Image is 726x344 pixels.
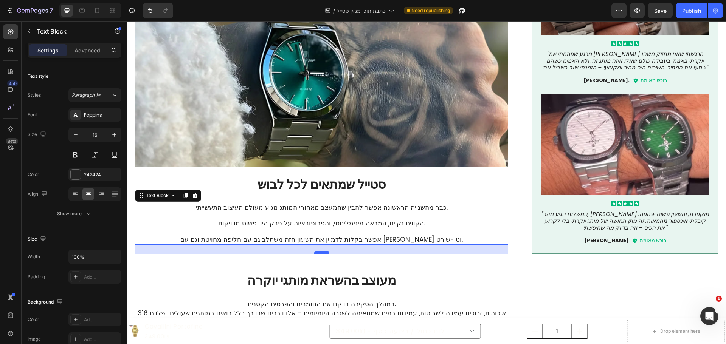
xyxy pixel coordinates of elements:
div: Publish [682,7,701,15]
span: אפשר בקלות לדמיין את השעון הזה משתלב גם עם חליפה מחויטת וגם עם [PERSON_NAME] וטי-שירט. [53,214,335,223]
span: / [333,7,335,15]
p: רוכש מאומת [512,216,539,223]
div: Add... [84,274,119,281]
p: [PERSON_NAME] [457,216,501,223]
div: Align [28,189,49,199]
h2: Rich Text Editor. Editing area: main [8,155,381,173]
p: Advanced [74,46,100,54]
p: Text Block [37,27,101,36]
h2: מעוצב בהשראת מותגי יוקרה [8,251,381,268]
div: Poppins [84,112,119,119]
div: Styles [28,92,41,99]
button: 7 [3,3,56,18]
div: Width [28,253,40,260]
p: 7 [50,6,53,15]
div: Size [28,130,48,140]
button: Paragraph 1* [68,88,121,102]
div: Font [28,111,37,118]
input: quantity [415,303,445,317]
span: במהלך הסקירה בדקנו את החומרים והפרטים הקטנים. [120,278,268,287]
p: סטייל שמתאים לכל לבוש [8,156,380,172]
div: Color [28,316,39,323]
span: כתבת תוכן מגזין סטייל [337,7,386,15]
div: Show more [57,210,92,218]
iframe: Design area [127,21,726,344]
div: Image [28,336,41,342]
div: Beta [6,138,18,144]
p: [PERSON_NAME]. [456,56,502,63]
button: Show more [28,207,121,221]
i: "המשלוח הגיע מהר, [PERSON_NAME] מוקפדת, והשעון פשוט יפהפה. קיבלתי אינספור מחמאות. זה נותן תחושה ש... [414,189,582,210]
span: 1 [716,296,722,302]
div: Add... [84,316,119,323]
span: Paragraph 1* [72,92,101,99]
span: הקווים נקיים, המראה מינימליסטי, והפרופורציות על פרק היד פשוט מדויקות. [91,197,298,207]
div: Size [28,234,48,244]
div: 450 [7,80,18,86]
span: Save [654,8,667,14]
div: Padding [28,273,45,280]
div: Drop element here [533,307,573,313]
div: Color [28,171,39,178]
button: Save [648,3,673,18]
span: פלדת 316L איכותית, זכוכית עמידה לשריטות, עמידות במים שמתאימה לשגרה היומיומית – אלו דברים שבדרך כל... [10,287,379,306]
p: רוכש מאומת [513,56,540,63]
div: Text Block [17,171,43,178]
i: "מרגע שפתחתי את [PERSON_NAME] הרגשתי שאני מחזיק משהו יוקרתי באמת. בעבודה כולם שאלו איזה מותג זה, ... [414,29,581,50]
div: 242424 [84,171,119,178]
button: decrement [400,303,415,317]
div: Undo/Redo [143,3,173,18]
span: כבר מהשנייה הראשונה אפשר להבין שהמעצב מאחורי המותג מגיע מעולם העיצוב התעשייתי. [68,182,320,191]
span: Need republishing [411,7,450,14]
button: Publish [676,3,707,18]
img: gempages_545970133865071426-f6a09362-1dbc-435e-8743-652a6f341eb7.jpg [413,73,582,174]
div: Text style [28,73,48,80]
div: Add... [84,336,119,343]
iframe: Intercom live chat [700,307,718,325]
p: Settings [37,46,59,54]
button: increment [445,303,460,317]
input: Auto [69,250,121,264]
div: Background [28,297,64,307]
